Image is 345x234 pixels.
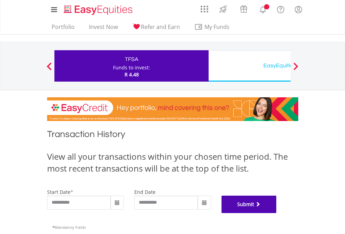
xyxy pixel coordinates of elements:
[47,97,298,121] img: EasyCredit Promotion Banner
[52,225,86,230] span: Mandatory Fields
[59,54,204,64] div: TFSA
[62,4,135,16] img: EasyEquities_Logo.png
[272,2,290,16] a: FAQ's and Support
[201,5,208,13] img: grid-menu-icon.svg
[129,23,183,34] a: Refer and Earn
[125,71,139,78] span: R 4.48
[233,2,254,15] a: Vouchers
[61,2,135,16] a: Home page
[47,151,298,175] div: View all your transactions within your chosen time period. The most recent transactions will be a...
[86,23,121,34] a: Invest Now
[196,2,213,13] a: AppsGrid
[113,64,150,71] div: Funds to invest:
[134,189,156,195] label: end date
[254,2,272,16] a: Notifications
[217,3,229,15] img: thrive-v2.svg
[290,2,307,17] a: My Profile
[42,66,56,73] button: Previous
[47,128,298,144] h1: Transaction History
[238,3,249,15] img: vouchers-v2.svg
[47,189,70,195] label: start date
[222,196,277,213] button: Submit
[49,23,77,34] a: Portfolio
[289,66,303,73] button: Next
[141,23,180,31] span: Refer and Earn
[194,22,240,31] span: My Funds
